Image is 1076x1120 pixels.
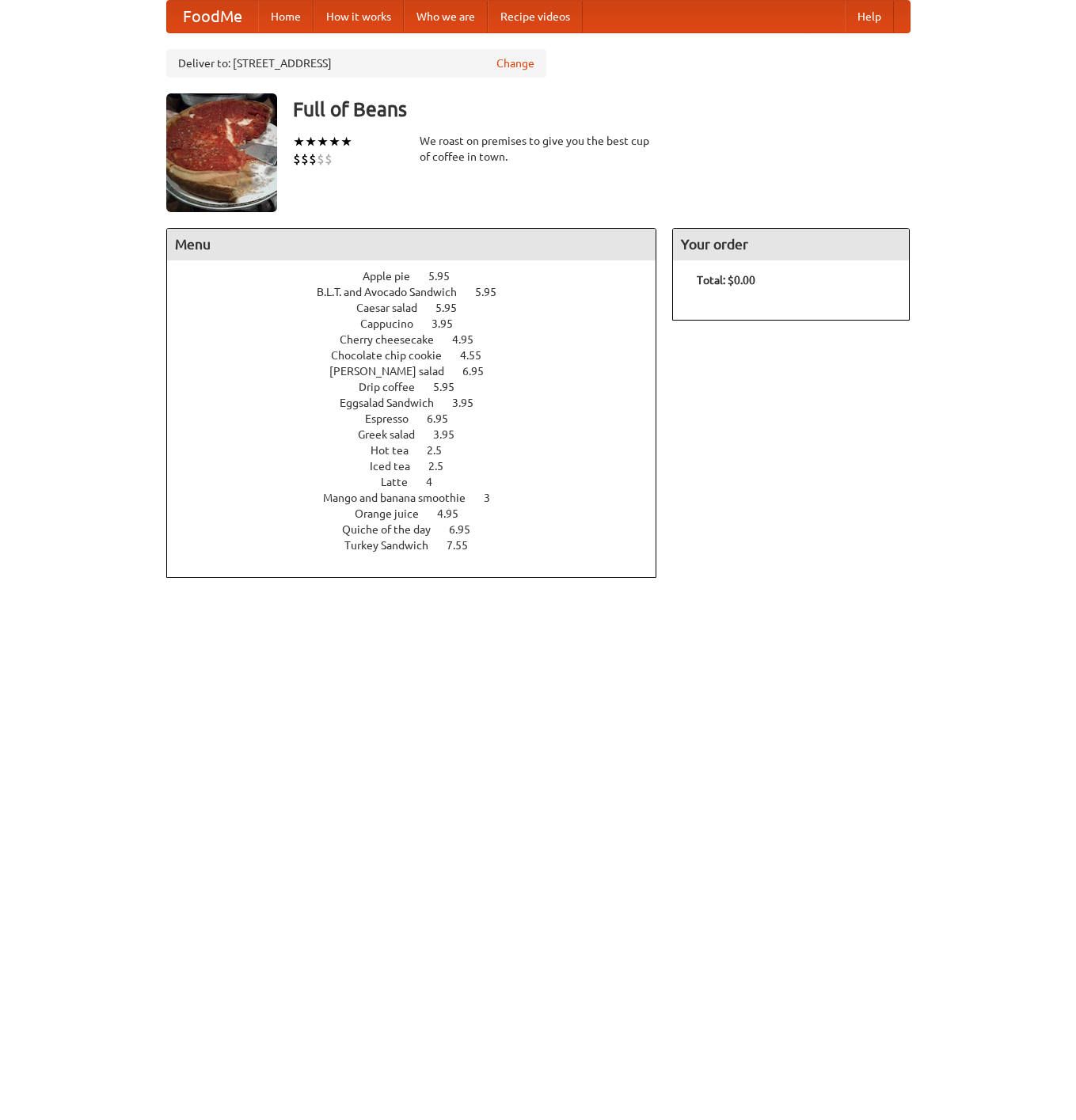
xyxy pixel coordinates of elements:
a: Caesar salad 5.95 [356,302,486,314]
span: B.L.T. and Avocado Sandwich [317,286,473,298]
a: Chocolate chip cookie 4.55 [331,349,511,362]
span: Chocolate chip cookie [331,349,458,362]
span: Eggsalad Sandwich [340,397,450,409]
a: Cherry cheesecake 4.95 [340,333,503,346]
li: ★ [329,133,340,150]
h4: Your order [673,229,909,260]
a: FoodMe [167,1,258,32]
li: $ [293,150,301,168]
a: Espresso 6.95 [365,412,477,425]
span: 5.95 [475,286,512,298]
span: 5.95 [428,270,466,283]
a: Mango and banana smoothie 3 [323,492,519,504]
span: 3.95 [432,317,469,330]
a: Quiche of the day 6.95 [342,523,500,536]
a: Orange juice 4.95 [355,507,488,520]
li: ★ [305,133,317,150]
a: Drip coffee 5.95 [359,381,484,393]
span: 4.95 [452,333,489,346]
a: [PERSON_NAME] salad 6.95 [329,365,513,378]
li: ★ [293,133,305,150]
span: [PERSON_NAME] salad [329,365,460,378]
li: $ [325,150,333,168]
span: Latte [381,476,424,488]
span: 2.5 [427,444,458,457]
li: $ [317,150,325,168]
span: Apple pie [363,270,426,283]
span: 3.95 [433,428,470,441]
h4: Menu [167,229,656,260]
span: 7.55 [447,539,484,552]
span: 2.5 [428,460,459,473]
a: Change [496,55,534,71]
span: 3.95 [452,397,489,409]
li: ★ [340,133,352,150]
span: 4.55 [460,349,497,362]
span: Cappucino [360,317,429,330]
h3: Full of Beans [293,93,911,125]
div: Deliver to: [STREET_ADDRESS] [166,49,546,78]
span: 5.95 [435,302,473,314]
a: Iced tea 2.5 [370,460,473,473]
li: ★ [317,133,329,150]
a: Apple pie 5.95 [363,270,479,283]
li: $ [301,150,309,168]
b: Total: $0.00 [697,274,755,287]
span: 3 [484,492,506,504]
a: Home [258,1,314,32]
span: Cherry cheesecake [340,333,450,346]
span: 4.95 [437,507,474,520]
span: Turkey Sandwich [344,539,444,552]
a: Turkey Sandwich 7.55 [344,539,497,552]
a: Latte 4 [381,476,462,488]
li: $ [309,150,317,168]
span: Mango and banana smoothie [323,492,481,504]
span: 5.95 [433,381,470,393]
a: Help [845,1,894,32]
span: Drip coffee [359,381,431,393]
img: angular.jpg [166,93,277,212]
a: Hot tea 2.5 [371,444,471,457]
a: Recipe videos [488,1,583,32]
span: Caesar salad [356,302,433,314]
span: 6.95 [462,365,500,378]
div: We roast on premises to give you the best cup of coffee in town. [420,133,657,165]
a: Cappucino 3.95 [360,317,482,330]
a: Greek salad 3.95 [358,428,484,441]
span: 6.95 [427,412,464,425]
span: 6.95 [449,523,486,536]
span: 4 [426,476,448,488]
span: Greek salad [358,428,431,441]
a: Eggsalad Sandwich 3.95 [340,397,503,409]
span: Iced tea [370,460,426,473]
a: How it works [314,1,404,32]
span: Orange juice [355,507,435,520]
a: B.L.T. and Avocado Sandwich 5.95 [317,286,526,298]
a: Who we are [404,1,488,32]
span: Espresso [365,412,424,425]
span: Hot tea [371,444,424,457]
span: Quiche of the day [342,523,447,536]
